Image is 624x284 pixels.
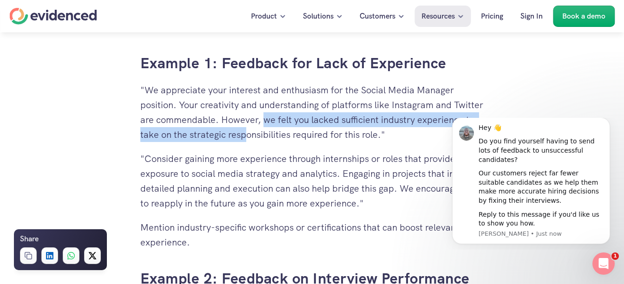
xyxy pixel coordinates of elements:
p: Message from Lewis, sent Just now [40,112,165,120]
p: Customers [360,10,395,22]
div: Our customers reject far fewer suitable candidates as we help them make more accurate hiring deci... [40,51,165,87]
img: Profile image for Lewis [21,8,36,23]
span: 1 [611,252,619,260]
p: "Consider gaining more experience through internships or roles that provide exposure to social me... [140,151,484,211]
div: Message content [40,6,165,110]
a: Book a demo [553,6,615,27]
div: Reply to this message if you'd like us to show you how. [40,92,165,110]
iframe: Intercom notifications message [438,118,624,250]
a: Pricing [474,6,510,27]
p: Pricing [481,10,503,22]
iframe: Intercom live chat [592,252,615,275]
a: Home [9,8,97,25]
a: Sign In [513,6,550,27]
p: Resources [421,10,455,22]
h6: Share [20,233,39,245]
p: Sign In [520,10,543,22]
p: "We appreciate your interest and enthusiasm for the Social Media Manager position. Your creativit... [140,83,484,142]
p: Book a demo [562,10,605,22]
p: Solutions [303,10,334,22]
p: Mention industry-specific workshops or certifications that can boost relevant experience. [140,220,484,250]
div: Hey 👋 [40,6,165,15]
div: Do you find yourself having to send lots of feedback to unsuccessful candidates? [40,19,165,46]
p: Product [251,10,277,22]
